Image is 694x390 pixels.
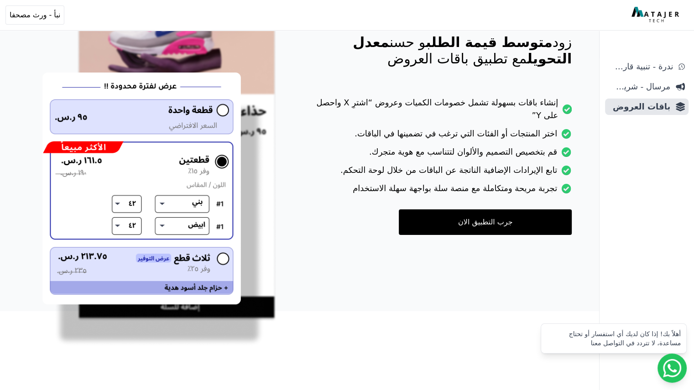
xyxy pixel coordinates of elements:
[426,34,553,50] span: متوسط قيمة الطلب
[10,10,60,21] span: نبأ - ورث مصحفا
[631,7,681,23] img: MatajerTech Logo
[313,182,572,200] li: تجربة مريحة ومتكاملة مع منصة سلة بواجهة سهلة الاستخدام
[313,34,572,67] p: زود و حسن مع تطبيق باقات العروض
[313,146,572,164] li: قم بتخصيص التصميم والألوان لتتناسب مع هوية متجرك.
[313,164,572,182] li: تابع الإيرادات الإضافية الناتجة عن الباقات من خلال لوحة التحكم.
[609,60,673,73] span: ندرة - تنبية قارب علي النفاذ
[399,209,572,235] a: جرب التطبيق الان
[353,34,572,67] span: معدل التحويل
[609,100,670,113] span: باقات العروض
[609,80,670,93] span: مرسال - شريط دعاية
[313,127,572,146] li: اختر المنتجات أو الفئات التي ترغب في تضمينها في الباقات.
[313,96,572,127] li: إنشاء باقات بسهولة تشمل خصومات الكميات وعروض “اشترِ X واحصل على Y”
[5,5,64,25] button: نبأ - ورث مصحفا
[547,329,681,348] div: أهلاً بك! إذا كان لديك أي استفسار أو تحتاج مساعدة، لا تتردد في التواصل معنا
